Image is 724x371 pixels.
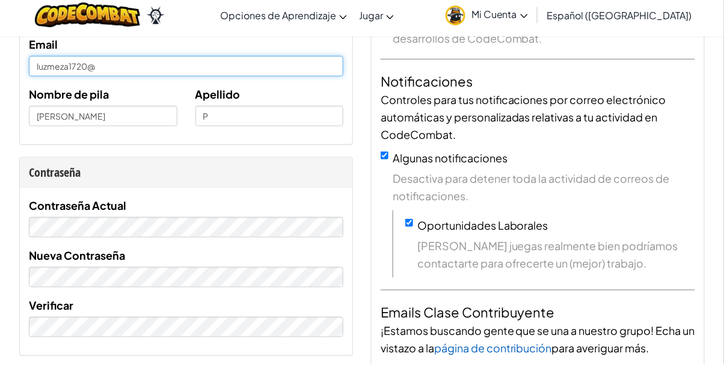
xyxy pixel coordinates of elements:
[220,16,336,28] span: Opciones de Aprendizaje
[417,244,695,278] span: [PERSON_NAME] juegas realmente bien podríamos contactarte para ofrecerte un (mejor) trabajo.
[446,12,465,32] img: avatar
[381,330,695,361] span: ¡Estamos buscando gente que se una a nuestro grupo! Echa un vistazo a la
[471,14,528,27] span: Mi Cuenta
[393,158,508,171] label: Algunas notificaciones
[434,348,552,361] a: página de contribución
[29,203,126,221] label: Contraseña Actual
[381,309,695,328] h4: Emails Clase Contribuyente
[195,92,241,109] label: Apellido
[29,303,73,320] label: Verificar
[35,9,140,34] img: CodeCombat logo
[214,5,353,38] a: Opciones de Aprendizaje
[353,5,400,38] a: Jugar
[29,44,58,58] span: Email
[541,5,698,38] a: Español ([GEOGRAPHIC_DATA])
[381,78,695,97] h4: Notificaciones
[440,2,534,40] a: Mi Cuenta
[547,16,692,28] span: Español ([GEOGRAPHIC_DATA])
[381,99,666,148] span: Controles para tus notificaciones por correo electrónico automáticas y personalizadas relativas a...
[417,225,548,239] label: Oportunidades Laborales
[146,13,165,31] img: Ozaria
[29,253,125,271] label: Nueva Contraseña
[359,16,383,28] span: Jugar
[29,170,343,188] div: Contraseña
[29,92,109,109] label: Nombre de pila
[552,348,649,361] span: para averiguar más.
[393,176,695,211] span: Desactiva para detener toda la actividad de correos de notificaciones.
